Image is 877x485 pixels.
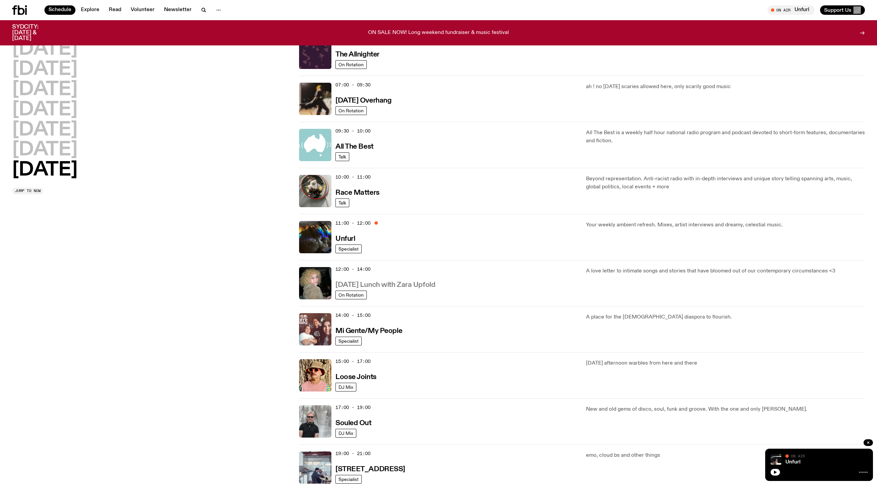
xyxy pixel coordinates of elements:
[335,326,402,335] a: Mi Gente/My People
[335,245,362,253] a: Specialist
[77,5,103,15] a: Explore
[335,152,349,161] a: Talk
[12,24,55,41] h3: SYDCITY: [DATE] & [DATE]
[15,189,41,193] span: Jump to now
[12,161,77,180] button: [DATE]
[12,188,43,194] button: Jump to now
[335,372,377,381] a: Loose Joints
[12,141,77,159] button: [DATE]
[335,51,380,58] h3: The Allnighter
[335,429,356,438] a: DJ Mix
[335,328,402,335] h3: Mi Gente/My People
[586,129,865,145] p: All The Best is a weekly half hour national radio program and podcast devoted to short-form featu...
[299,451,331,484] img: Pat sits at a dining table with his profile facing the camera. Rhea sits to his left facing the c...
[335,143,373,150] h3: All The Best
[105,5,125,15] a: Read
[299,267,331,299] img: A digital camera photo of Zara looking to her right at the camera, smiling. She is wearing a ligh...
[335,404,370,411] span: 17:00 - 19:00
[338,62,364,67] span: On Rotation
[335,174,370,180] span: 10:00 - 11:00
[299,221,331,253] img: A piece of fabric is pierced by sewing pins with different coloured heads, a rainbow light is cas...
[12,120,77,139] button: [DATE]
[768,5,815,15] button: On AirUnfurl
[44,5,75,15] a: Schedule
[820,5,865,15] button: Support Us
[335,266,370,272] span: 12:00 - 14:00
[335,374,377,381] h3: Loose Joints
[586,83,865,91] p: ah ! no [DATE] scaries allowed here, only scarily good music
[824,7,851,13] span: Support Us
[335,450,370,457] span: 19:00 - 21:00
[338,200,346,205] span: Talk
[299,359,331,391] img: Tyson stands in front of a paperbark tree wearing orange sunglasses, a suede bucket hat and a pin...
[335,418,371,427] a: Souled Out
[299,175,331,207] img: A photo of the Race Matters team taken in a rear view or "blindside" mirror. A bunch of people of...
[338,477,359,482] span: Specialist
[335,220,370,226] span: 11:00 - 12:00
[335,188,380,196] a: Race Matters
[335,234,355,242] a: Unfurl
[335,96,391,104] a: [DATE] Overhang
[586,221,865,229] p: Your weekly ambient refresh. Mixes, artist interviews and dreamy, celestial music.
[12,100,77,119] button: [DATE]
[335,198,349,207] a: Talk
[335,282,435,289] h3: [DATE] Lunch with Zara Upfold
[335,475,362,484] a: Specialist
[335,128,370,134] span: 09:30 - 10:00
[338,154,346,159] span: Talk
[586,267,865,275] p: A love letter to intimate songs and stories that have bloomed out of our contemporary circumstanc...
[586,175,865,191] p: Beyond representation. Anti-racist radio with in-depth interviews and unique story telling spanni...
[335,280,435,289] a: [DATE] Lunch with Zara Upfold
[586,405,865,413] p: New and old gems of disco, soul, funk and groove. With the one and only [PERSON_NAME].
[586,451,865,459] p: emo, cloud bs and other things
[335,464,405,473] a: [STREET_ADDRESS]
[335,82,370,88] span: 07:00 - 09:30
[335,106,367,115] a: On Rotation
[338,246,359,251] span: Specialist
[335,312,370,319] span: 14:00 - 15:00
[368,30,509,36] p: ON SALE NOW! Long weekend fundraiser & music festival
[12,40,77,59] button: [DATE]
[335,420,371,427] h3: Souled Out
[791,454,805,458] span: On Air
[338,292,364,297] span: On Rotation
[335,142,373,150] a: All The Best
[335,60,367,69] a: On Rotation
[338,338,359,343] span: Specialist
[299,405,331,438] img: Stephen looks directly at the camera, wearing a black tee, black sunglasses and headphones around...
[338,108,364,113] span: On Rotation
[12,80,77,99] button: [DATE]
[335,466,405,473] h3: [STREET_ADDRESS]
[335,189,380,196] h3: Race Matters
[785,459,801,465] a: Unfurl
[160,5,196,15] a: Newsletter
[335,291,367,299] a: On Rotation
[338,384,353,389] span: DJ Mix
[335,358,370,365] span: 15:00 - 17:00
[335,50,380,58] a: The Allnighter
[12,60,77,79] button: [DATE]
[335,337,362,345] a: Specialist
[335,97,391,104] h3: [DATE] Overhang
[335,383,356,391] a: DJ Mix
[586,359,865,367] p: [DATE] afternoon warbles from here and there
[586,313,865,321] p: A place for the [DEMOGRAPHIC_DATA] diaspora to flourish.
[127,5,159,15] a: Volunteer
[335,235,355,242] h3: Unfurl
[338,431,353,436] span: DJ Mix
